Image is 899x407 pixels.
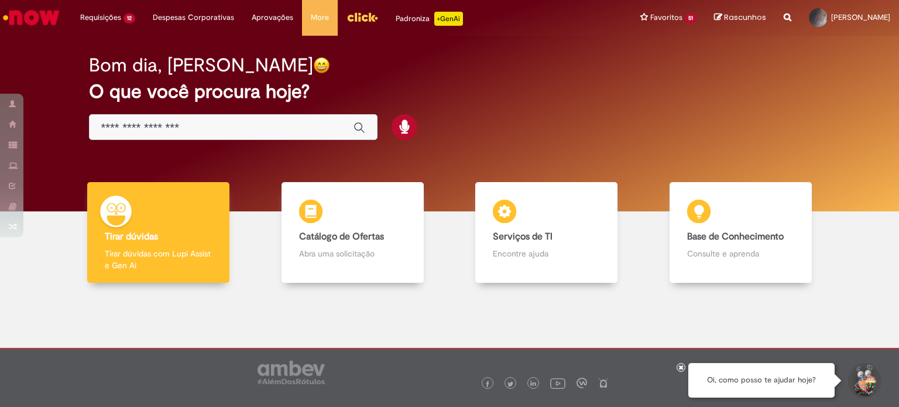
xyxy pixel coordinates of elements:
[846,363,881,398] button: Iniciar Conversa de Suporte
[105,248,212,271] p: Tirar dúvidas com Lupi Assist e Gen Ai
[493,231,553,242] b: Serviços de TI
[80,12,121,23] span: Requisições
[550,375,565,391] img: logo_footer_youtube.png
[299,231,384,242] b: Catálogo de Ofertas
[311,12,329,23] span: More
[714,12,766,23] a: Rascunhos
[530,381,536,388] img: logo_footer_linkedin.png
[650,12,682,23] span: Favoritos
[61,182,256,283] a: Tirar dúvidas Tirar dúvidas com Lupi Assist e Gen Ai
[89,55,313,76] h2: Bom dia, [PERSON_NAME]
[493,248,600,259] p: Encontre ajuda
[688,363,835,398] div: Oi, como posso te ajudar hoje?
[644,182,838,283] a: Base de Conhecimento Consulte e aprenda
[396,12,463,26] div: Padroniza
[258,361,325,384] img: logo_footer_ambev_rotulo_gray.png
[685,13,696,23] span: 51
[485,381,490,387] img: logo_footer_facebook.png
[434,12,463,26] p: +GenAi
[89,81,811,102] h2: O que você procura hoje?
[105,231,158,242] b: Tirar dúvidas
[831,12,890,22] span: [PERSON_NAME]
[346,8,378,26] img: click_logo_yellow_360x200.png
[153,12,234,23] span: Despesas Corporativas
[577,378,587,388] img: logo_footer_workplace.png
[449,182,644,283] a: Serviços de TI Encontre ajuda
[1,6,61,29] img: ServiceNow
[687,231,784,242] b: Base de Conhecimento
[252,12,293,23] span: Aprovações
[687,248,794,259] p: Consulte e aprenda
[313,57,330,74] img: happy-face.png
[598,378,609,388] img: logo_footer_naosei.png
[123,13,135,23] span: 12
[256,182,450,283] a: Catálogo de Ofertas Abra uma solicitação
[299,248,406,259] p: Abra uma solicitação
[507,381,513,387] img: logo_footer_twitter.png
[724,12,766,23] span: Rascunhos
